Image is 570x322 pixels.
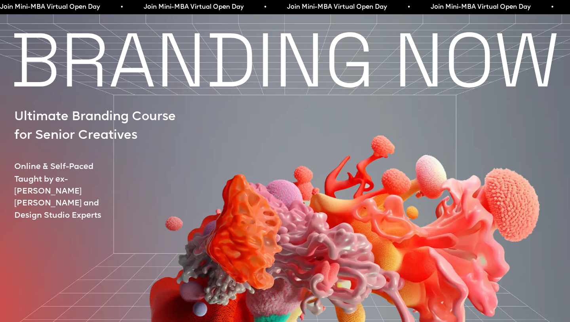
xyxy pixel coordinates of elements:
p: Taught by ex-[PERSON_NAME] [PERSON_NAME] and Design Studio Experts [14,174,128,222]
span: • [405,2,407,13]
span: • [117,2,120,13]
p: Ultimate Branding Course for Senior Creatives [14,108,185,146]
span: • [548,2,550,13]
span: • [261,2,263,13]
